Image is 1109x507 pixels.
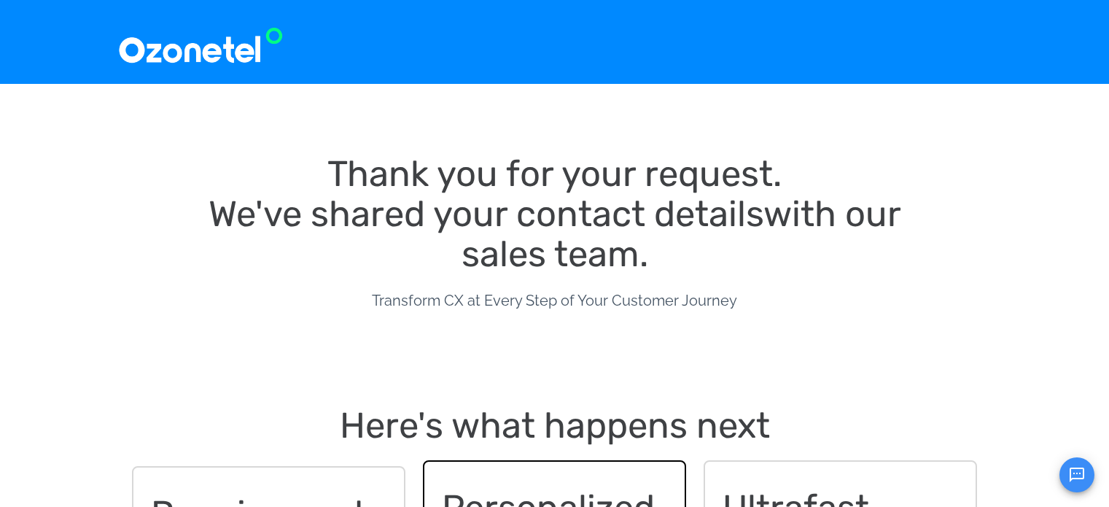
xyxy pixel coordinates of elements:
[462,193,910,275] span: with our sales team.
[340,404,770,446] span: Here's what happens next
[1059,457,1094,492] button: Open chat
[209,193,763,235] span: We've shared your contact details
[372,292,737,309] span: Transform CX at Every Step of Your Customer Journey
[327,152,782,195] span: Thank you for your request.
